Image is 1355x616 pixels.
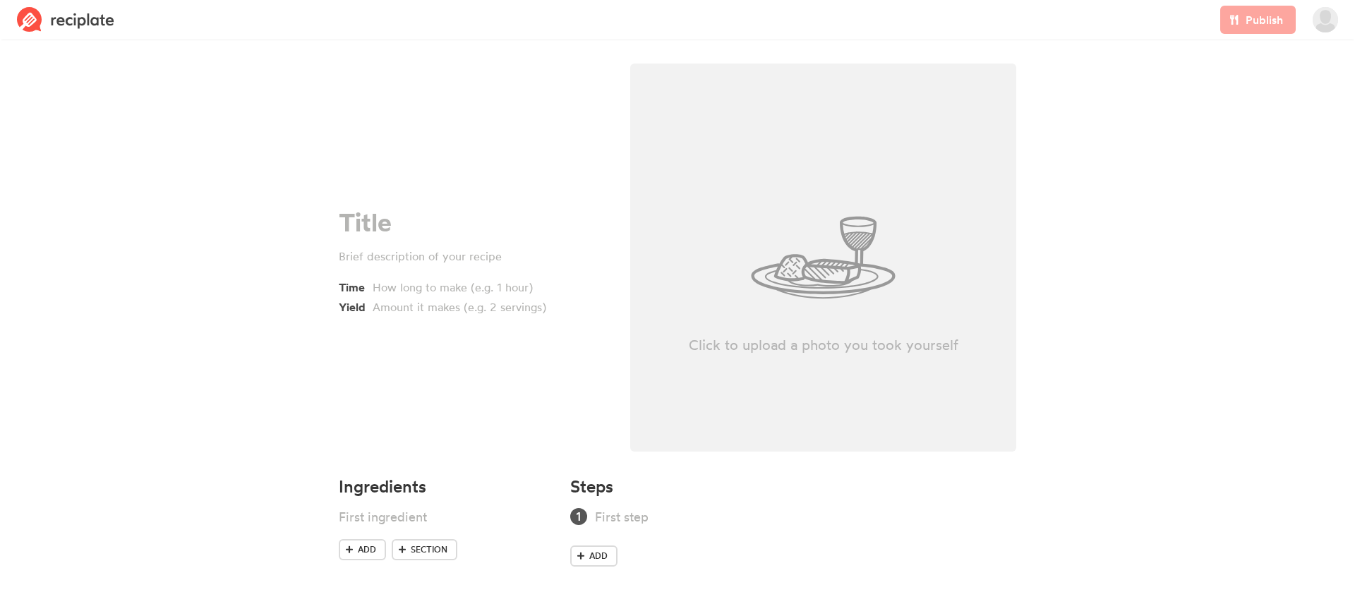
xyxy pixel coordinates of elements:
img: User's avatar [1313,7,1338,32]
h4: Ingredients [339,477,553,496]
p: Click to upload a photo you took yourself [630,335,1016,355]
span: Add [358,543,376,556]
span: Section [411,543,447,556]
span: Yield [339,296,373,315]
img: Reciplate [17,7,114,32]
span: Time [339,276,373,296]
h4: Steps [570,477,613,496]
span: Add [589,550,608,562]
